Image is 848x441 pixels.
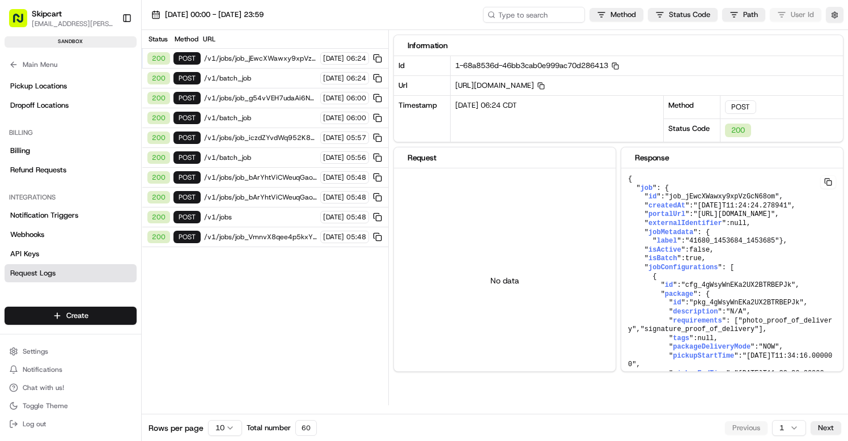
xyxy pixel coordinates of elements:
[23,60,57,69] span: Main Menu
[80,192,137,201] a: Powered byPylon
[173,132,201,144] div: POST
[5,96,137,115] a: Dropoff Locations
[590,8,643,22] button: Method
[689,299,804,307] span: "pkg_4gWsyWnEKa2UX2BTRBEPJk"
[173,171,201,184] div: POST
[23,419,46,429] span: Log out
[5,124,137,142] div: Billing
[669,10,710,20] span: Status Code
[346,153,366,162] span: 05:56
[204,113,317,122] span: /v1/batch_job
[628,352,832,369] span: "[DATE]T11:34:16.000000"
[725,124,751,137] div: 200
[490,275,519,286] p: No data
[23,164,87,176] span: Knowledge Base
[147,231,170,243] div: 200
[648,219,722,227] span: externalIdentifier
[811,421,841,435] button: Next
[173,231,201,243] div: POST
[147,132,170,144] div: 200
[32,8,62,19] button: Skipcart
[673,334,689,342] span: tags
[29,73,187,85] input: Clear
[726,308,747,316] span: "N/A"
[681,281,796,289] span: "cfg_4gWsyWnEKa2UX2BTRBEPJk"
[685,255,702,262] span: true
[346,74,366,83] span: 06:24
[648,202,685,210] span: createdAt
[10,165,66,175] span: Refund Requests
[204,173,317,182] span: /v1/jobs/job_bArYhtViCWeuqGaoj4XF4N/cancel
[664,118,720,142] div: Status Code
[648,193,656,201] span: id
[203,35,384,44] div: URL
[173,151,201,164] div: POST
[173,211,201,223] div: POST
[346,54,366,63] span: 06:24
[172,35,200,44] div: Method
[346,213,366,222] span: 05:48
[66,311,88,321] span: Create
[693,202,791,210] span: "[DATE]T11:24:24.278941"
[346,193,366,202] span: 05:48
[673,317,722,325] span: requirements
[5,161,137,179] a: Refund Requests
[5,416,137,432] button: Log out
[10,249,39,259] span: API Keys
[722,8,765,22] button: Path
[5,344,137,359] button: Settings
[173,52,201,65] div: POST
[147,191,170,203] div: 200
[5,380,137,396] button: Chat with us!
[23,401,68,410] span: Toggle Theme
[346,133,366,142] span: 05:57
[5,307,137,325] button: Create
[11,11,34,34] img: Nash
[323,133,344,142] span: [DATE]
[7,160,91,180] a: 📗Knowledge Base
[193,112,206,125] button: Start new chat
[664,95,720,118] div: Method
[146,7,269,23] button: [DATE] 00:00 - [DATE] 23:59
[455,80,545,90] span: [URL][DOMAIN_NAME]
[39,120,143,129] div: We're available if you need us!
[648,255,677,262] span: isBatch
[204,213,317,222] span: /v1/jobs
[455,61,619,70] span: 1-68a8536d-46bb3cab0e999ac70d286413
[610,10,636,20] span: Method
[648,228,693,236] span: jobMetadata
[204,193,317,202] span: /v1/jobs/job_bArYhtViCWeuqGaoj4XF4N/autodispatch
[673,352,734,360] span: pickupStartTime
[147,72,170,84] div: 200
[759,343,779,351] span: "NOW"
[32,19,113,28] button: [EMAIL_ADDRESS][PERSON_NAME][DOMAIN_NAME]
[483,7,585,23] input: Type to search
[689,246,710,254] span: false
[408,40,829,51] div: Information
[147,211,170,223] div: 200
[10,81,67,91] span: Pickup Locations
[323,74,344,83] span: [DATE]
[665,193,779,201] span: "job_jEwcXWawxy9xpVzGcN68om"
[693,210,775,218] span: "[URL][DOMAIN_NAME]"
[23,383,64,392] span: Chat with us!
[673,299,681,307] span: id
[5,398,137,414] button: Toggle Theme
[147,151,170,164] div: 200
[323,193,344,202] span: [DATE]
[147,171,170,184] div: 200
[451,96,663,142] div: [DATE] 06:24 CDT
[147,52,170,65] div: 200
[323,173,344,182] span: [DATE]
[10,146,30,156] span: Billing
[5,5,117,32] button: Skipcart[EMAIL_ADDRESS][PERSON_NAME][DOMAIN_NAME]
[648,246,681,254] span: isActive
[247,423,291,433] span: Total number
[641,184,653,192] span: job
[10,210,78,220] span: Notification Triggers
[323,94,344,103] span: [DATE]
[173,72,201,84] div: POST
[147,92,170,104] div: 200
[346,232,366,241] span: 05:48
[96,166,105,175] div: 💻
